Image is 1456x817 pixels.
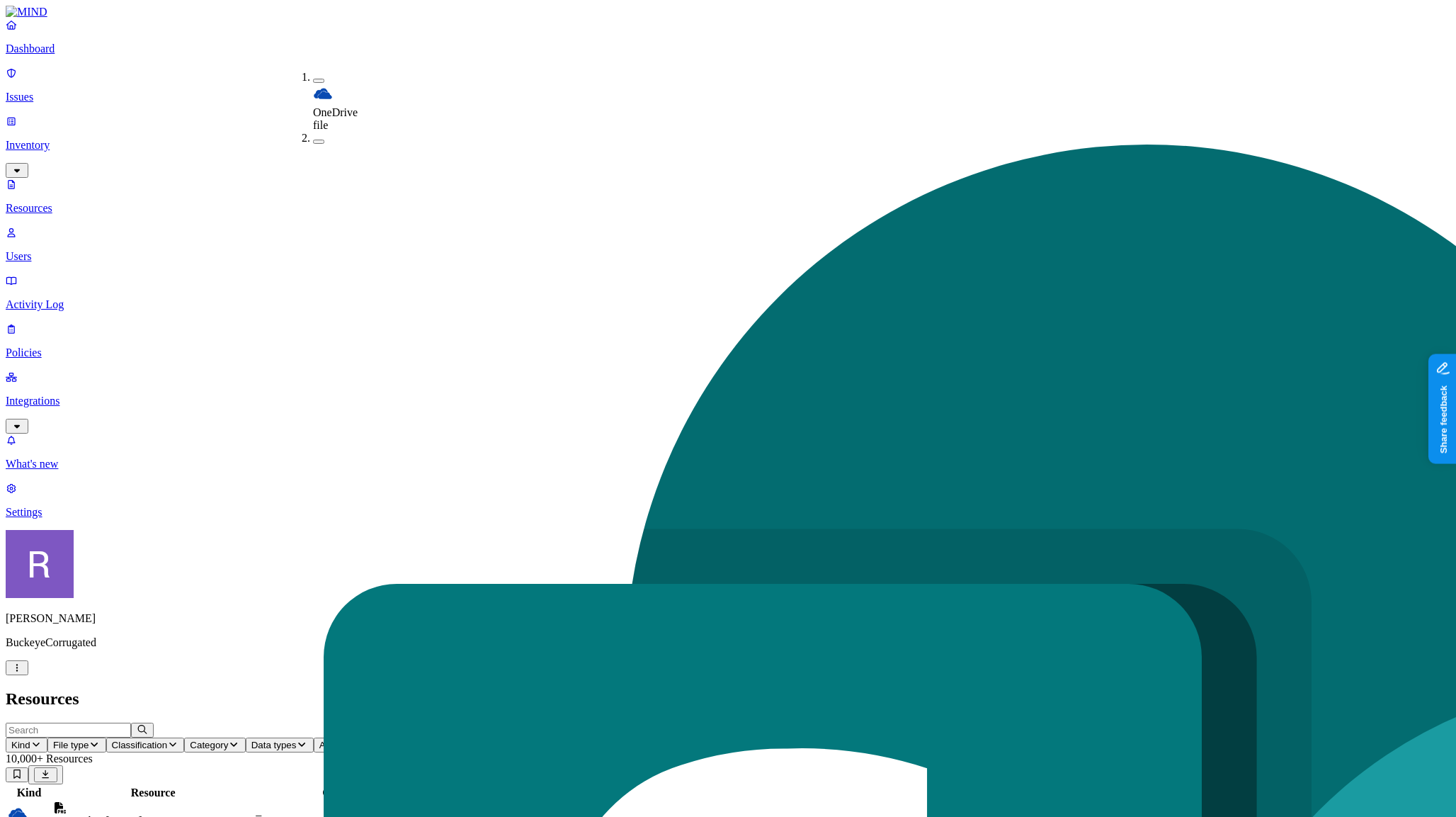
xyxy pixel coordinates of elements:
[256,787,454,799] div: Classification
[6,6,1450,18] a: MIND
[6,139,1450,152] p: Inventory
[6,202,1450,215] p: Resources
[6,723,131,738] input: Search
[8,787,50,799] div: Kind
[6,178,1450,215] a: Resources
[6,689,1450,709] h2: Resources
[6,298,1450,311] p: Activity Log
[6,506,1450,519] p: Settings
[11,740,30,750] span: Kind
[251,740,297,750] span: Data types
[6,250,1450,263] p: Users
[6,458,1450,471] p: What's new
[6,395,1450,407] p: Integrations
[6,636,1450,649] p: BuckeyeCorrugated
[6,434,1450,471] a: What's new
[112,740,168,750] span: Classification
[6,371,1450,432] a: Integrations
[6,346,1450,359] p: Policies
[6,91,1450,103] p: Issues
[6,43,1450,55] p: Dashboard
[53,787,253,799] div: Resource
[6,6,47,18] img: MIND
[6,530,74,598] img: Rich Thompson
[313,106,358,131] span: OneDrive file
[6,482,1450,519] a: Settings
[190,740,228,750] span: Category
[313,84,333,103] img: onedrive
[6,322,1450,359] a: Policies
[6,612,1450,625] p: [PERSON_NAME]
[6,67,1450,103] a: Issues
[6,226,1450,263] a: Users
[6,274,1450,311] a: Activity Log
[6,753,93,765] span: 10,000+ Resources
[6,115,1450,176] a: Inventory
[6,18,1450,55] a: Dashboard
[53,740,89,750] span: File type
